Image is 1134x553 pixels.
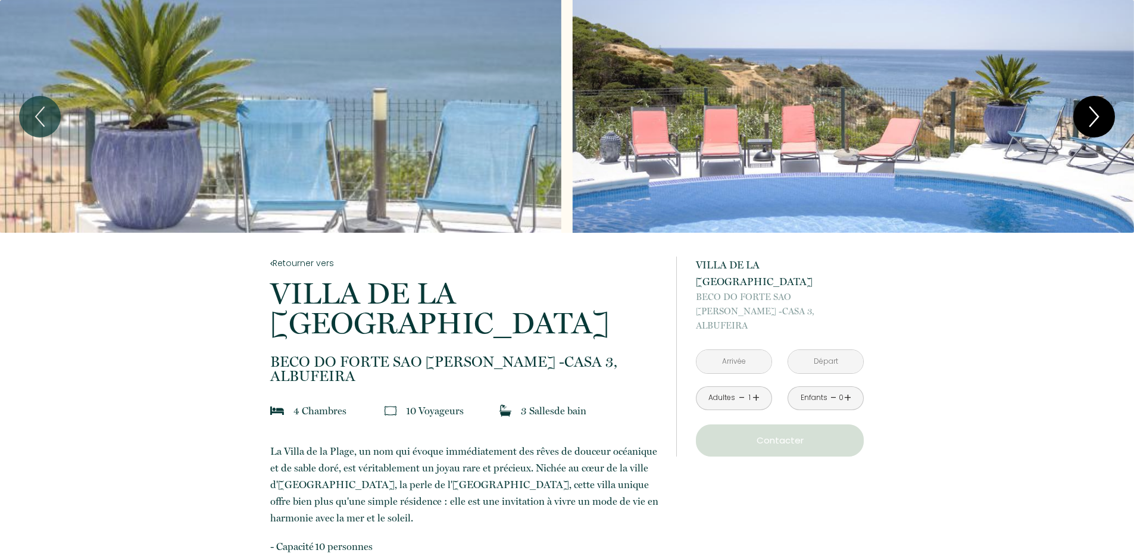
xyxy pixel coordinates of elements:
[385,405,396,417] img: guests
[788,350,863,373] input: Départ
[830,389,837,407] a: -
[696,424,864,457] button: Contacter
[844,389,851,407] a: +
[838,392,844,404] div: 0
[270,355,661,383] p: ALBUFEIRA
[270,443,661,526] p: La Villa de la Plage, un nom qui évoque immédiatement des rêves de douceur océanique et de sable ...
[801,392,827,404] div: Enfants
[696,290,864,333] p: ALBUFEIRA
[270,355,661,369] span: BECO DO FORTE SAO [PERSON_NAME] -CASA 3,
[19,96,61,138] button: Previous
[752,389,760,407] a: +
[746,392,752,404] div: 1
[342,405,346,417] span: s
[293,402,346,419] p: 4 Chambre
[696,350,771,373] input: Arrivée
[270,257,661,270] a: Retourner vers
[550,405,554,417] span: s
[1073,96,1115,138] button: Next
[406,402,464,419] p: 10 Voyageur
[696,290,864,318] span: BECO DO FORTE SAO [PERSON_NAME] -CASA 3,
[460,405,464,417] span: s
[521,402,586,419] p: 3 Salle de bain
[739,389,745,407] a: -
[270,279,661,338] p: VILLA DE LA [GEOGRAPHIC_DATA]
[708,392,735,404] div: Adultes
[700,433,860,448] p: Contacter
[696,257,864,290] p: VILLA DE LA [GEOGRAPHIC_DATA]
